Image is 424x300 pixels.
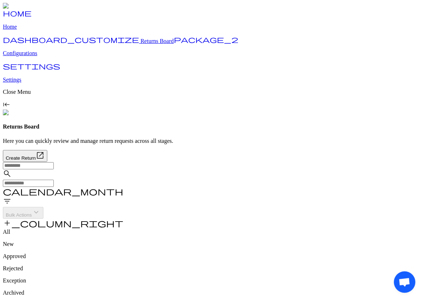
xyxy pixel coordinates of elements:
[3,124,421,130] h4: Returns Board
[3,38,421,57] a: package_2 Configurations
[3,187,123,195] span: calendar_month
[3,36,139,43] span: dashboard_customize
[3,219,123,227] span: add_column_right
[3,64,421,83] a: settings Settings
[3,290,421,296] p: Archived
[3,77,421,83] p: Settings
[3,150,421,162] a: Create Return
[6,212,32,218] span: Bulk Actions
[394,271,415,293] div: Open chat
[6,155,36,161] span: Create Return
[3,24,421,30] p: Home
[3,207,43,219] button: Bulk Actions
[32,208,41,217] span: keyboard_arrow_down
[3,265,421,272] p: Rejected
[3,197,11,205] span: filter_list
[3,150,47,162] button: Create Return
[3,169,11,178] span: search
[3,253,421,260] p: Approved
[3,101,10,108] span: keyboard_tab_rtl
[3,50,421,57] p: Configurations
[3,89,421,95] p: Close Menu
[3,3,21,9] img: Logo
[3,89,421,110] div: Close Menukeyboard_tab_rtl
[3,38,174,44] a: dashboard_customize Returns Board
[3,277,421,284] p: Exception
[3,110,49,116] img: commonGraphics
[3,9,32,16] span: home
[3,229,10,235] span: All
[3,62,60,69] span: settings
[140,38,174,44] span: Returns Board
[174,36,238,43] span: package_2
[3,11,421,30] a: home Home
[3,241,421,247] p: New
[36,151,44,160] span: open_in_new
[3,138,421,144] p: Here you can quickly review and manage return requests across all stages.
